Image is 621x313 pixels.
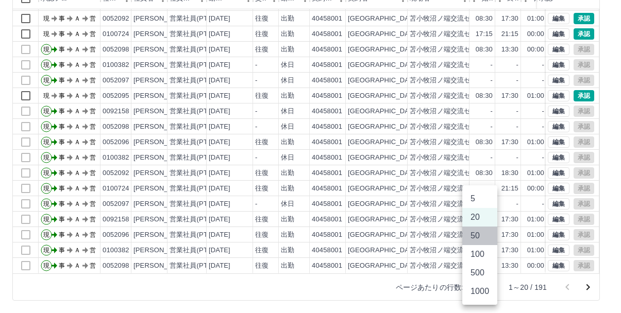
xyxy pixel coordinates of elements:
li: 500 [462,264,497,282]
li: 20 [462,208,497,227]
li: 50 [462,227,497,245]
li: 100 [462,245,497,264]
li: 5 [462,189,497,208]
li: 1000 [462,282,497,301]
